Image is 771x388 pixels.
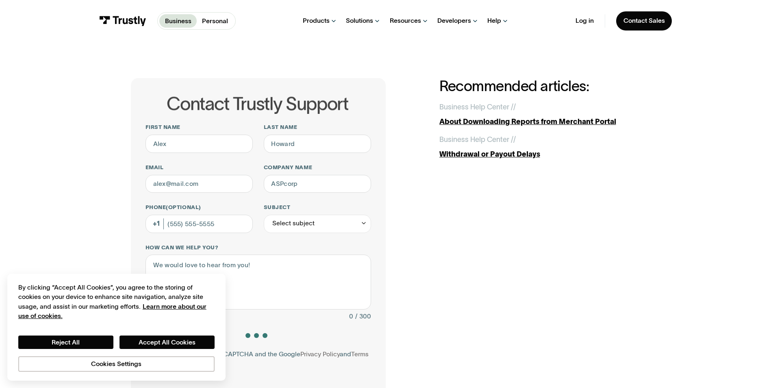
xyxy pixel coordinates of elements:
div: / [513,102,516,113]
div: This site is protected by reCAPTCHA and the Google and apply. [146,349,371,371]
div: Developers [437,17,471,25]
div: Privacy [18,283,215,372]
div: Business Help Center / [439,134,513,145]
div: Products [303,17,330,25]
a: Personal [197,14,234,27]
input: (555) 555-5555 [146,215,253,233]
a: Log in [576,17,594,25]
div: Resources [390,17,421,25]
label: Company name [264,164,371,171]
div: Business Help Center / [439,102,513,113]
button: Cookies Settings [18,356,215,372]
button: Accept All Cookies [119,336,215,349]
h2: Recommended articles: [439,78,641,94]
div: Help [487,17,501,25]
a: Business [159,14,197,27]
img: Trustly Logo [99,16,146,26]
input: ASPcorp [264,175,371,193]
label: Phone [146,204,253,211]
div: / [513,134,516,145]
p: Business [165,16,191,26]
a: Contact Sales [616,11,672,31]
label: How can we help you? [146,244,371,251]
div: / 300 [355,311,371,322]
div: Select subject [264,215,371,233]
input: alex@mail.com [146,175,253,193]
button: Reject All [18,336,113,349]
span: (Optional) [166,204,201,210]
div: About Downloading Reports from Merchant Portal [439,116,641,127]
div: Withdrawal or Payout Delays [439,149,641,160]
div: Select subject [272,218,315,229]
a: Privacy Policy [300,351,340,357]
label: Last name [264,124,371,131]
label: Subject [264,204,371,211]
div: By clicking “Accept All Cookies”, you agree to the storing of cookies on your device to enhance s... [18,283,215,321]
label: Email [146,164,253,171]
div: 0 [349,311,353,322]
input: Alex [146,135,253,153]
a: Business Help Center //Withdrawal or Payout Delays [439,134,641,160]
div: Contact Sales [623,17,665,25]
div: Cookie banner [7,274,226,381]
input: Howard [264,135,371,153]
a: Business Help Center //About Downloading Reports from Merchant Portal [439,102,641,127]
p: Personal [202,16,228,26]
h1: Contact Trustly Support [144,94,371,114]
div: Solutions [346,17,373,25]
label: First name [146,124,253,131]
